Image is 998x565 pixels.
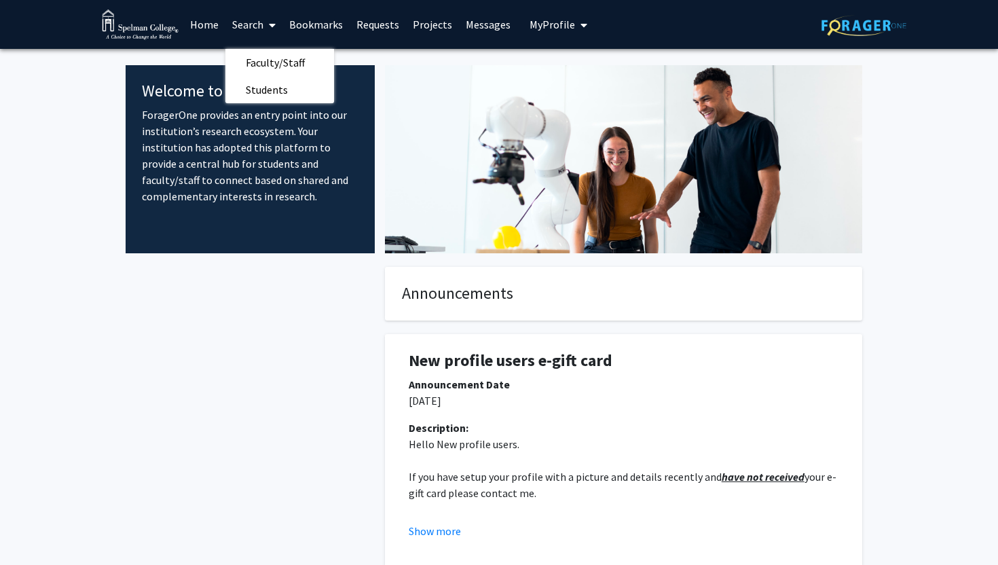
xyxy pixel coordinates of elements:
[183,1,225,48] a: Home
[409,393,838,409] p: [DATE]
[409,376,838,393] div: Announcement Date
[225,76,308,103] span: Students
[142,107,358,204] p: ForagerOne provides an entry point into our institution’s research ecosystem. Your institution ha...
[409,420,838,436] div: Description:
[722,470,805,484] u: have not received
[406,1,459,48] a: Projects
[409,436,838,452] p: Hello New profile users.
[402,284,845,304] h4: Announcements
[409,523,461,539] button: Show more
[459,1,517,48] a: Messages
[225,49,325,76] span: Faculty/Staff
[142,81,358,101] h4: Welcome to ForagerOne
[409,469,838,501] p: If you have setup your profile with a picture and details recently and your e-gift card please co...
[225,52,334,73] a: Faculty/Staff
[225,79,334,100] a: Students
[102,10,179,40] img: Spelman College Logo
[225,1,282,48] a: Search
[409,351,838,371] h1: New profile users e-gift card
[530,18,575,31] span: My Profile
[821,15,906,36] img: ForagerOne Logo
[350,1,406,48] a: Requests
[10,504,58,555] iframe: Chat
[282,1,350,48] a: Bookmarks
[385,65,862,253] img: Cover Image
